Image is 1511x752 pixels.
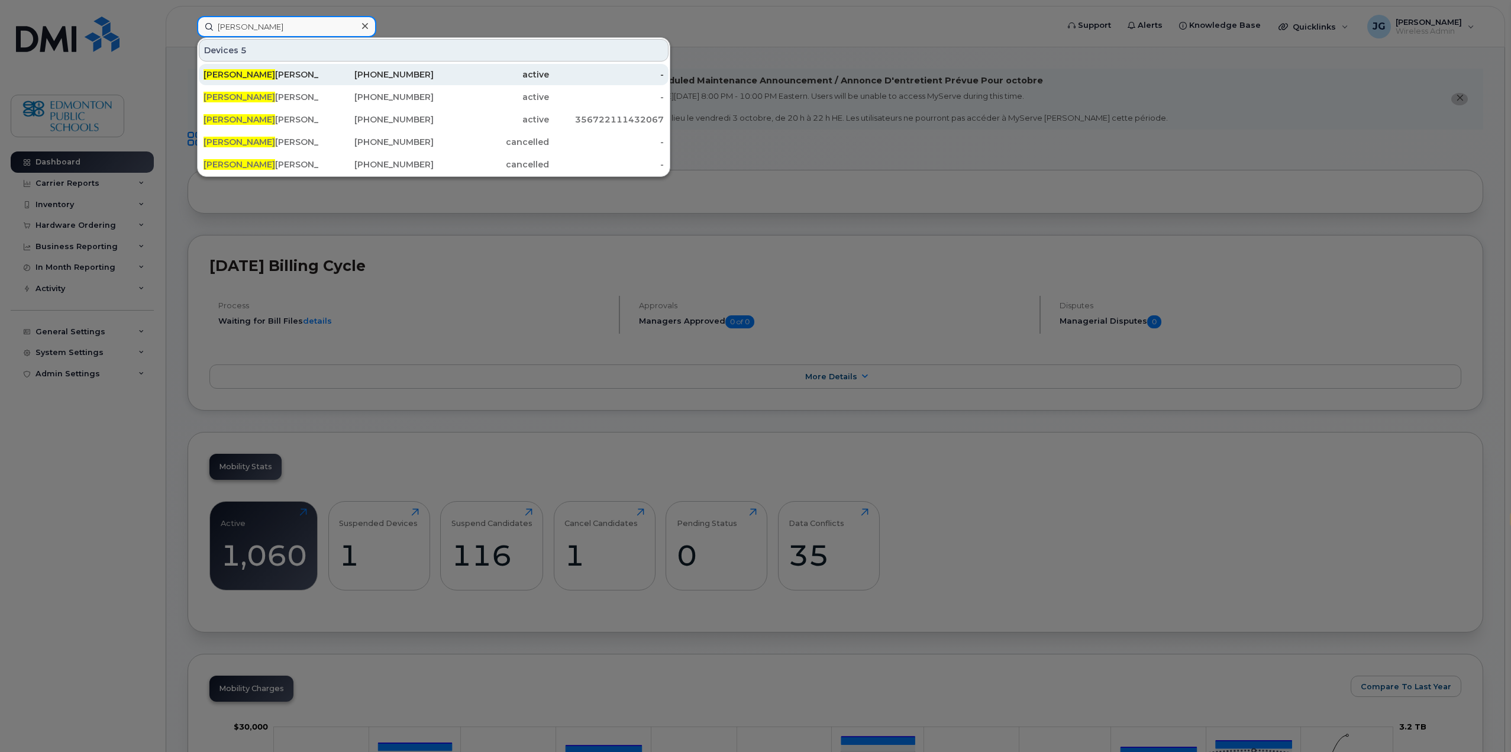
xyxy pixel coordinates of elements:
div: [PHONE_NUMBER] [319,91,434,103]
a: [PERSON_NAME][PERSON_NAME][PHONE_NUMBER]active- [199,64,669,85]
div: [PERSON_NAME] [204,91,319,103]
div: - [549,69,664,80]
span: [PERSON_NAME] [204,114,275,125]
span: [PERSON_NAME] [204,92,275,102]
a: [PERSON_NAME][PERSON_NAME][PHONE_NUMBER]active356722111432067 [199,109,669,130]
div: Devices [199,39,669,62]
a: [PERSON_NAME][PERSON_NAME][PHONE_NUMBER]active- [199,86,669,108]
div: active [434,114,549,125]
span: [PERSON_NAME] [204,69,275,80]
a: [PERSON_NAME][PERSON_NAME][PHONE_NUMBER]cancelled- [199,154,669,175]
div: [PHONE_NUMBER] [319,69,434,80]
span: [PERSON_NAME] [204,137,275,147]
div: active [434,69,549,80]
div: active [434,91,549,103]
div: [PHONE_NUMBER] [319,136,434,148]
div: [PHONE_NUMBER] [319,114,434,125]
div: - [549,136,664,148]
div: [PERSON_NAME] [204,159,319,170]
div: - [549,91,664,103]
div: cancelled [434,136,549,148]
div: cancelled [434,159,549,170]
div: 356722111432067 [549,114,664,125]
div: [PHONE_NUMBER] [319,159,434,170]
div: [PERSON_NAME] [204,69,319,80]
div: [PERSON_NAME] [204,136,319,148]
span: 5 [241,44,247,56]
span: [PERSON_NAME] [204,159,275,170]
div: - [549,159,664,170]
a: [PERSON_NAME][PERSON_NAME][PHONE_NUMBER]cancelled- [199,131,669,153]
div: [PERSON_NAME] [204,114,319,125]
